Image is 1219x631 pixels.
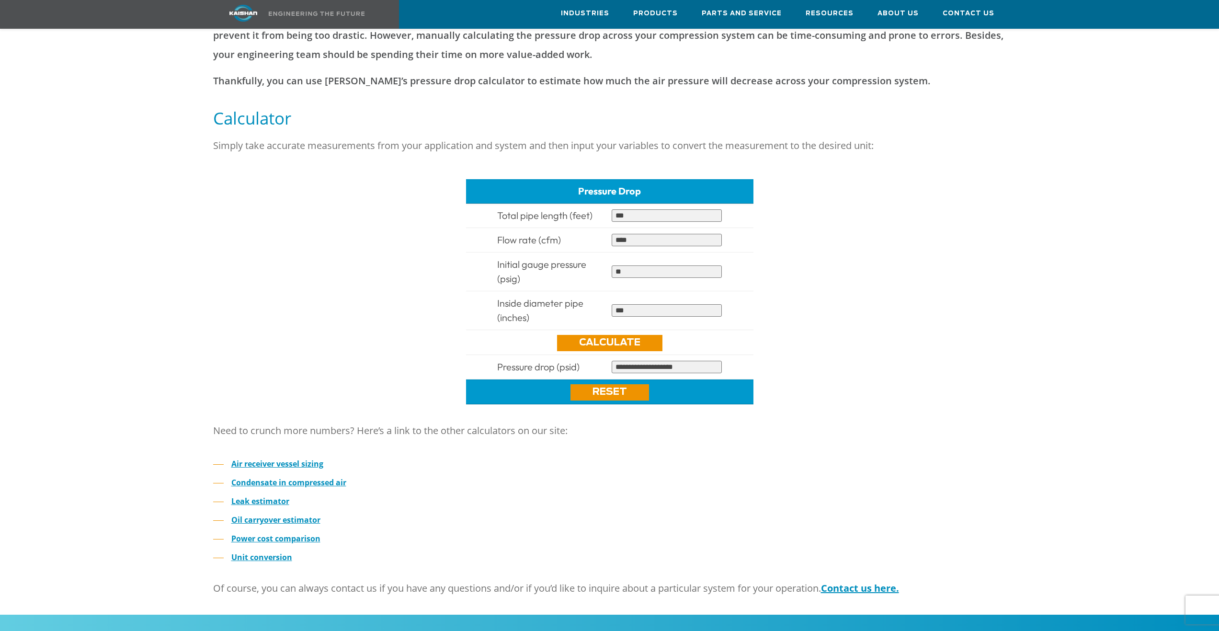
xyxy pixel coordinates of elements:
span: Industries [561,8,609,19]
span: Contact Us [943,8,994,19]
a: Leak estimator [231,496,289,506]
span: Resources [806,8,854,19]
span: Parts and Service [702,8,782,19]
img: Engineering the future [269,11,365,16]
a: Condensate in compressed air [231,477,346,488]
a: Calculate [557,335,662,351]
a: Resources [806,0,854,26]
h5: Calculator [213,107,1006,129]
a: About Us [877,0,919,26]
a: Unit conversion [231,552,292,562]
a: Contact us here. [821,582,899,595]
span: Products [633,8,678,19]
a: Reset [570,384,649,401]
a: Air receiver vessel sizing [231,459,323,469]
p: Need to crunch more numbers? Here’s a link to the other calculators on our site: [213,421,1006,440]
p: It is in your best interest to understand the pressure drop throughout your air compressor system... [213,7,1006,64]
a: Power cost comparison [231,533,320,544]
span: About Us [877,8,919,19]
span: Pressure Drop [578,185,641,197]
span: Pressure drop (psid) [497,361,580,373]
span: Initial gauge pressure (psig) [497,258,586,285]
p: Thankfully, you can use [PERSON_NAME]’s pressure drop calculator to estimate how much the air pre... [213,71,1006,91]
p: Simply take accurate measurements from your application and system and then input your variables ... [213,136,1006,155]
span: Flow rate (cfm) [497,234,561,246]
a: Industries [561,0,609,26]
a: Parts and Service [702,0,782,26]
p: Of course, you can always contact us if you have any questions and/or if you’d like to inquire ab... [213,579,1006,598]
a: Products [633,0,678,26]
a: Contact Us [943,0,994,26]
span: Inside diameter pipe (inches) [497,297,583,323]
a: Oil carryover estimator [231,515,320,525]
img: kaishan logo [207,5,279,22]
span: Total pipe length (feet) [497,209,592,221]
